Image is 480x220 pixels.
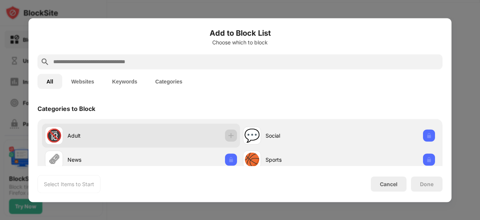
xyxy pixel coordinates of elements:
[67,132,141,140] div: Adult
[244,152,260,167] div: 🏀
[265,132,339,140] div: Social
[46,128,62,143] div: 🔞
[62,74,103,89] button: Websites
[44,180,94,188] div: Select Items to Start
[37,74,62,89] button: All
[146,74,191,89] button: Categories
[37,27,442,38] h6: Add to Block List
[244,128,260,143] div: 💬
[40,57,49,66] img: search.svg
[380,181,397,187] div: Cancel
[37,105,95,112] div: Categories to Block
[37,39,442,45] div: Choose which to block
[265,156,339,164] div: Sports
[420,181,433,187] div: Done
[103,74,146,89] button: Keywords
[48,152,60,167] div: 🗞
[67,156,141,164] div: News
